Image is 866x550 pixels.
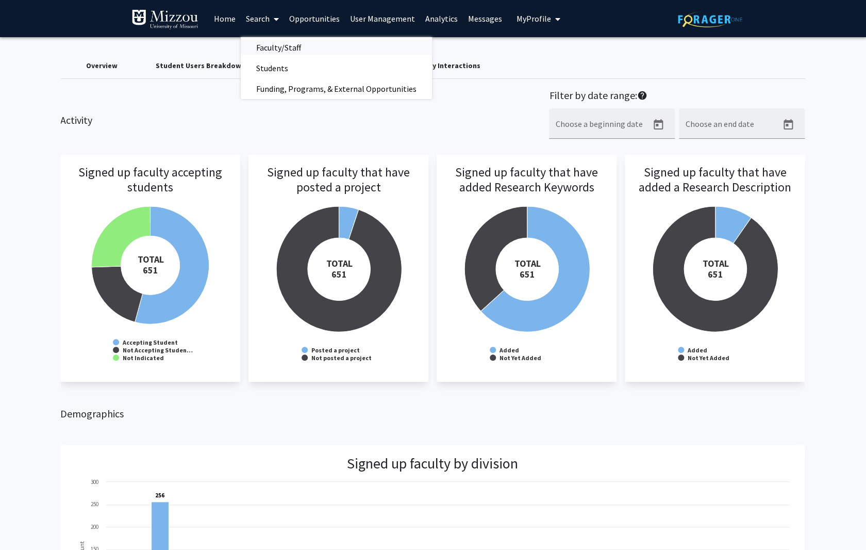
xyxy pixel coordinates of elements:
text: Added [499,346,519,354]
a: User Management [345,1,420,37]
tspan: TOTAL 651 [137,253,163,276]
text: Accepting Student [122,338,178,346]
h3: Signed up faculty accepting students [71,165,230,223]
iframe: Chat [8,504,44,542]
h3: Signed up faculty that have added Research Keywords [447,165,606,223]
a: Students [241,60,432,76]
text: 256 [155,492,164,499]
span: Faculty/Staff [241,37,317,58]
a: Faculty/Staff [241,40,432,55]
text: Not Indicated [123,354,164,362]
a: Home [209,1,241,37]
mat-icon: help [637,89,647,102]
a: Messages [463,1,507,37]
h2: Activity [60,89,92,126]
h3: Signed up faculty that have added a Research Description [635,165,794,223]
a: Analytics [420,1,463,37]
text: 250 [91,500,98,508]
img: ForagerOne Logo [678,11,742,27]
span: Students [241,58,304,78]
text: Added [687,346,707,354]
text: Not Accepting Studen… [123,346,193,354]
tspan: TOTAL 651 [326,257,352,280]
span: Funding, Programs, & External Opportunities [241,78,432,99]
text: Posted a project [311,346,360,354]
h3: Signed up faculty by division [347,455,518,473]
tspan: TOTAL 651 [702,257,728,280]
button: Open calendar [648,115,669,135]
button: Open calendar [778,115,798,135]
text: Not Yet Added [688,354,729,362]
tspan: TOTAL 651 [514,257,540,280]
h2: Filter by date range: [549,89,805,104]
h3: Signed up faculty that have posted a project [259,165,418,223]
img: University of Missouri Logo [131,9,198,30]
a: Funding, Programs, & External Opportunities [241,81,432,96]
a: Opportunities [284,1,345,37]
text: 200 [91,523,98,530]
div: Overview [86,60,118,71]
text: 300 [91,478,98,486]
h2: Demographics [60,408,805,420]
span: My Profile [517,13,551,24]
text: Not posted a project [311,354,372,362]
text: Not Yet Added [499,354,541,362]
div: Student Users Breakdown [156,60,245,71]
a: Search [241,1,284,37]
